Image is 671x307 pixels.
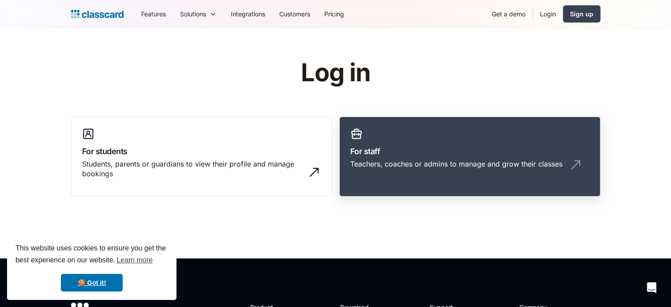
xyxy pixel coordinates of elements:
a: dismiss cookie message [61,274,123,292]
span: This website uses cookies to ensure you get the best experience on our website. [15,243,168,267]
a: Logo [71,8,124,20]
div: Open Intercom Messenger [641,277,662,298]
a: Features [134,4,173,24]
a: learn more about cookies [115,254,154,267]
div: Solutions [173,4,224,24]
a: Integrations [224,4,272,24]
h1: Log in [195,59,476,87]
a: For staffTeachers, coaches or admins to manage and grow their classes [339,117,600,197]
a: Login [533,4,563,24]
a: Sign up [563,5,600,23]
a: Pricing [317,4,351,24]
div: Students, parents or guardians to view their profile and manage bookings [82,159,304,179]
a: For studentsStudents, parents or guardians to view their profile and manage bookings [71,117,332,197]
a: Customers [272,4,317,24]
div: Sign up [570,9,593,19]
div: cookieconsent [7,235,176,300]
div: Teachers, coaches or admins to manage and grow their classes [350,159,562,169]
h3: For students [82,145,321,157]
h3: For staff [350,145,589,157]
div: Solutions [180,9,206,19]
a: Get a demo [485,4,532,24]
